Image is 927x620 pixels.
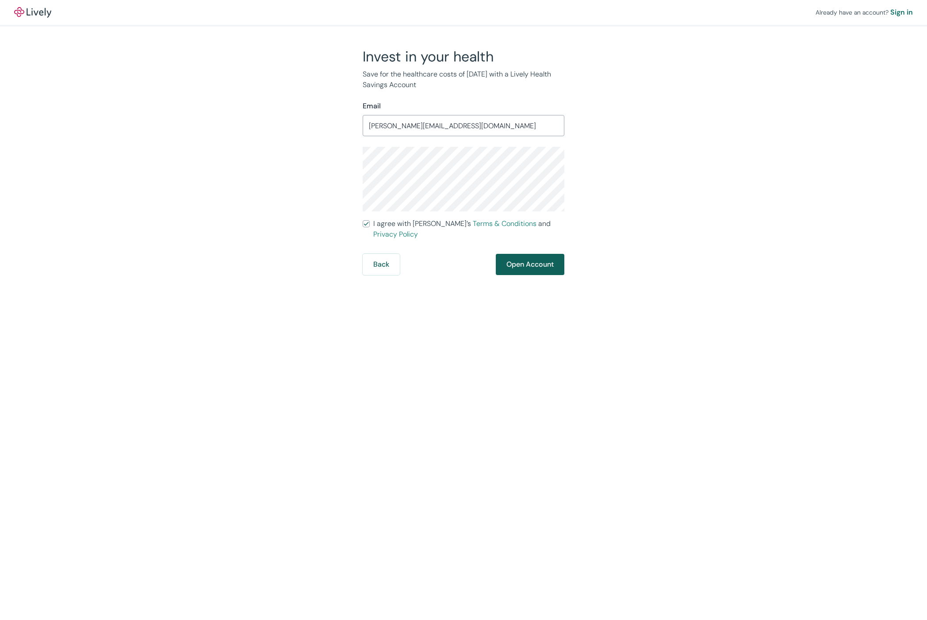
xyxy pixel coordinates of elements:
[373,230,418,239] a: Privacy Policy
[363,48,564,65] h2: Invest in your health
[363,101,381,111] label: Email
[373,218,564,240] span: I agree with [PERSON_NAME]’s and
[363,254,400,275] button: Back
[14,7,51,18] img: Lively
[473,219,536,228] a: Terms & Conditions
[363,69,564,90] p: Save for the healthcare costs of [DATE] with a Lively Health Savings Account
[14,7,51,18] a: LivelyLively
[816,7,913,18] div: Already have an account?
[496,254,564,275] button: Open Account
[890,7,913,18] a: Sign in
